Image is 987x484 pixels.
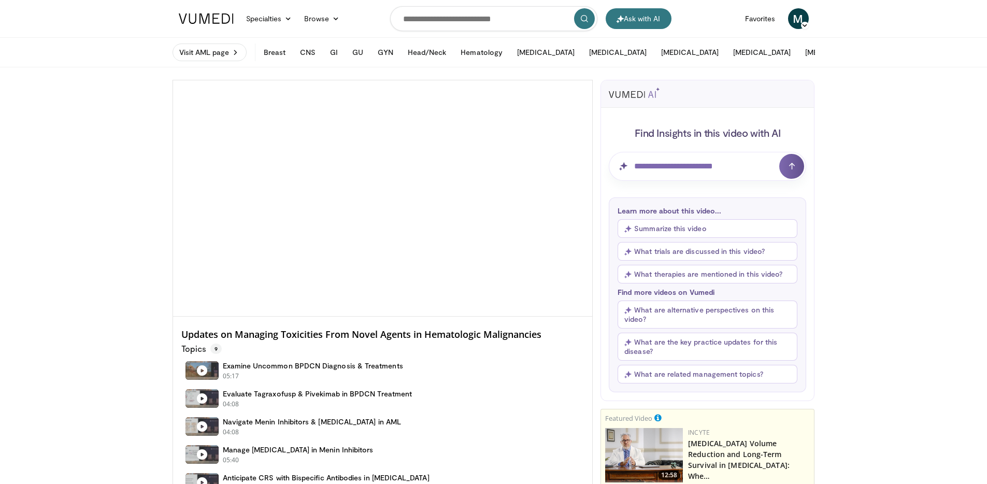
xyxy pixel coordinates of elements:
button: Head/Neck [402,42,453,63]
button: CNS [294,42,322,63]
button: What are the key practice updates for this disease? [618,333,797,361]
button: Hematology [454,42,509,63]
button: [MEDICAL_DATA] [583,42,653,63]
a: Incyte [688,428,710,437]
p: 04:08 [223,400,239,409]
button: What therapies are mentioned in this video? [618,265,797,283]
p: 05:17 [223,372,239,381]
button: [MEDICAL_DATA] [799,42,869,63]
a: [MEDICAL_DATA] Volume Reduction and Long-Term Survival in [MEDICAL_DATA]: Whe… [688,438,790,481]
button: What trials are discussed in this video? [618,242,797,261]
input: Question for AI [609,152,806,181]
button: Breast [258,42,292,63]
a: Favorites [739,8,782,29]
button: [MEDICAL_DATA] [655,42,725,63]
h4: Manage [MEDICAL_DATA] in Menin Inhibitors [223,445,374,454]
img: vumedi-ai-logo.svg [609,88,660,98]
p: Learn more about this video... [618,206,797,215]
button: GYN [371,42,399,63]
button: [MEDICAL_DATA] [511,42,581,63]
h4: Find Insights in this video with AI [609,126,806,139]
a: Specialties [240,8,298,29]
a: M [788,8,809,29]
h4: Anticipate CRS with Bispecific Antibodies in [MEDICAL_DATA] [223,473,430,482]
p: 05:40 [223,455,239,465]
a: Visit AML page [173,44,247,61]
h4: Navigate Menin Inhibitors & [MEDICAL_DATA] in AML [223,417,401,426]
button: Summarize this video [618,219,797,238]
img: 7350bff6-2067-41fe-9408-af54c6d3e836.png.150x105_q85_crop-smart_upscale.png [605,428,683,482]
h4: Examine Uncommon BPDCN Diagnosis & Treatments [223,361,403,371]
h4: Updates on Managing Toxicities From Novel Agents in Hematologic Malignancies [181,329,584,340]
button: What are alternative perspectives on this video? [618,301,797,329]
p: Topics [181,344,222,354]
button: Ask with AI [606,8,671,29]
h4: Evaluate Tagraxofusp & Pivekimab in BPDCN Treatment [223,389,412,398]
button: GI [324,42,344,63]
button: [MEDICAL_DATA] [727,42,797,63]
img: VuMedi Logo [179,13,234,24]
a: Browse [298,8,346,29]
p: Find more videos on Vumedi [618,288,797,296]
small: Featured Video [605,414,652,423]
video-js: Video Player [173,80,593,317]
a: 12:58 [605,428,683,482]
button: What are related management topics? [618,365,797,383]
button: GU [346,42,369,63]
p: 04:08 [223,428,239,437]
input: Search topics, interventions [390,6,597,31]
span: 12:58 [658,471,680,480]
span: 9 [210,344,222,354]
